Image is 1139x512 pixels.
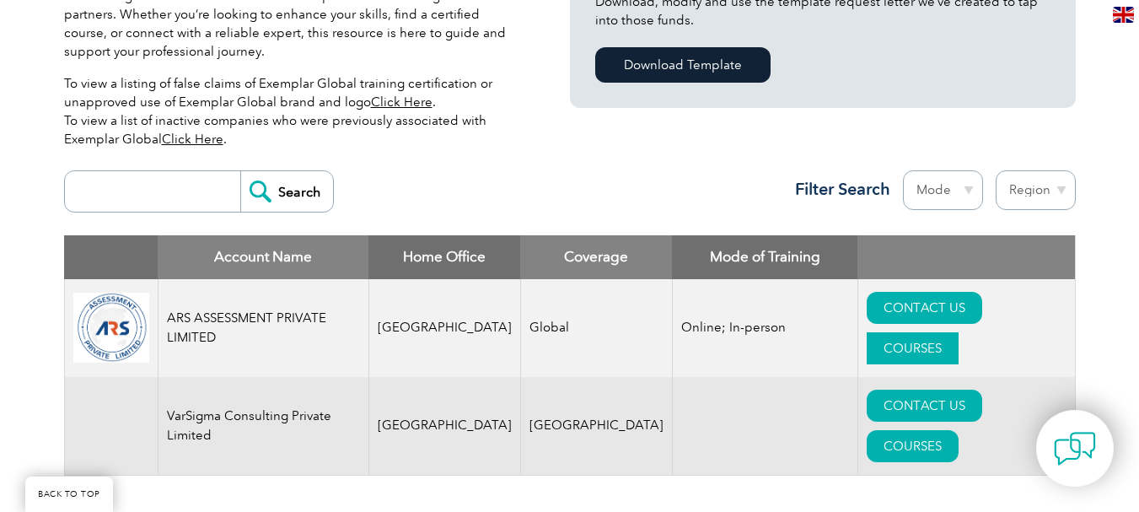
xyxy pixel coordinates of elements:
a: Download Template [595,47,771,83]
img: 509b7a2e-6565-ed11-9560-0022481565fd-logo.png [73,293,149,364]
a: Click Here [371,94,432,110]
th: : activate to sort column ascending [857,235,1075,279]
th: Coverage: activate to sort column ascending [520,235,672,279]
td: [GEOGRAPHIC_DATA] [368,279,520,377]
th: Home Office: activate to sort column ascending [368,235,520,279]
td: [GEOGRAPHIC_DATA] [520,377,672,476]
th: Account Name: activate to sort column descending [158,235,368,279]
td: ARS ASSESSMENT PRIVATE LIMITED [158,279,368,377]
input: Search [240,171,333,212]
p: To view a listing of false claims of Exemplar Global training certification or unapproved use of ... [64,74,519,148]
a: BACK TO TOP [25,477,113,512]
td: VarSigma Consulting Private Limited [158,377,368,476]
h3: Filter Search [785,179,890,200]
a: COURSES [867,430,959,462]
td: Online; In-person [672,279,857,377]
a: Click Here [162,132,223,147]
th: Mode of Training: activate to sort column ascending [672,235,857,279]
a: CONTACT US [867,292,982,324]
a: COURSES [867,332,959,364]
td: [GEOGRAPHIC_DATA] [368,377,520,476]
img: en [1113,7,1134,23]
td: Global [520,279,672,377]
a: CONTACT US [867,390,982,422]
img: contact-chat.png [1054,428,1096,470]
